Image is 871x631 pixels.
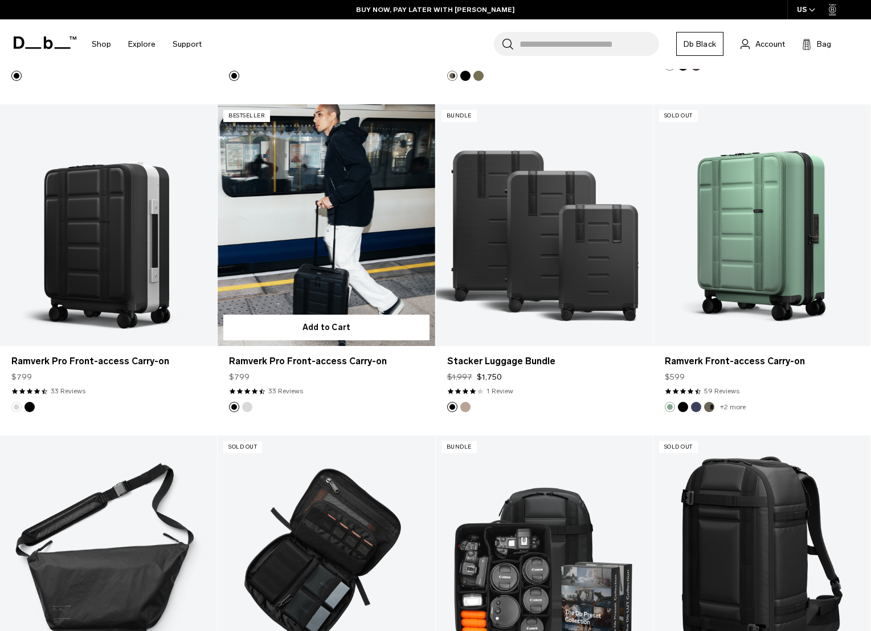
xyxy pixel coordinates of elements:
button: Forest Green [447,71,457,81]
a: Account [741,37,785,51]
span: $799 [11,371,32,383]
button: Forest Green [704,402,714,412]
a: Ramverk Front-access Carry-on [665,355,859,368]
a: Db Black [676,32,723,56]
span: $599 [665,371,685,383]
span: $799 [229,371,250,383]
s: $1,997 [447,371,472,383]
a: Ramverk Front-access Carry-on [653,104,870,346]
nav: Main Navigation [83,19,210,69]
p: Sold Out [659,441,698,453]
a: Support [173,24,202,64]
button: Black Out [447,402,457,412]
p: Bundle [441,441,477,453]
a: Stacker Luggage Bundle [436,104,653,346]
button: Blue Hour [691,402,701,412]
a: 33 reviews [51,386,85,396]
a: 1 reviews [486,386,513,396]
p: Sold Out [659,110,698,122]
button: Black Out [229,71,239,81]
span: Account [755,38,785,50]
p: Sold Out [223,441,262,453]
a: Shop [92,24,111,64]
button: Black Out [24,402,35,412]
button: Mash Green [473,71,484,81]
p: Bestseller [223,110,270,122]
a: Ramverk Pro Front-access Carry-on [218,104,435,346]
button: Black Out [678,402,688,412]
a: Ramverk Pro Front-access Carry-on [11,355,206,368]
a: +2 more [720,403,746,411]
button: Black Out [229,402,239,412]
a: Ramverk Pro Front-access Carry-on [229,355,423,368]
span: $1,750 [477,371,502,383]
button: Fogbow Beige [460,402,471,412]
a: 59 reviews [704,386,739,396]
button: Add to Cart [223,315,429,340]
a: Explore [128,24,156,64]
button: Silver [11,402,22,412]
button: Silver [242,402,252,412]
button: Green Ray [665,402,675,412]
span: Bag [817,38,831,50]
button: Black Out [460,71,471,81]
p: Bundle [441,110,477,122]
button: Bag [802,37,831,51]
a: 33 reviews [268,386,303,396]
a: BUY NOW, PAY LATER WITH [PERSON_NAME] [356,5,515,15]
a: Stacker Luggage Bundle [447,355,641,368]
button: Black Out [11,71,22,81]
